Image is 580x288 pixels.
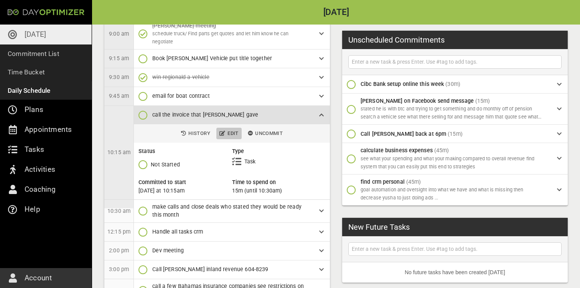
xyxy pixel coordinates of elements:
[342,94,568,125] div: [PERSON_NAME] on Facebook send message(15m)stated he is with btc and trying to get something and ...
[25,123,72,136] p: Appointments
[406,179,421,185] span: (45m)
[342,174,568,206] div: find crm personal(45m)goal automation and oversight into what we have and what is missing then de...
[178,128,213,140] button: History
[8,67,45,77] p: Time Bucket
[361,98,474,104] span: [PERSON_NAME] on Facebook send message
[445,81,460,87] span: (30m)
[8,85,51,96] p: Daily Schedule
[25,203,40,216] p: Help
[361,131,446,137] span: Call [PERSON_NAME] back at 6pm
[109,265,129,273] p: 3:00 pm
[134,68,330,87] div: win regionald a vehicle
[361,81,444,87] span: Cibc Bank setup online this week
[25,272,52,284] p: Account
[152,112,258,118] span: call the invoice that [PERSON_NAME] gave
[152,229,203,235] span: Handle all tasks crm
[219,129,239,138] span: Edit
[152,74,209,80] span: win regionald a vehicle
[361,179,405,185] span: find crm personal
[25,28,46,41] p: [DATE]
[245,128,286,140] button: Uncommit
[107,228,130,236] p: 12:15 pm
[448,131,463,137] span: (15m)
[342,262,568,283] li: No future tasks have been created [DATE]
[109,247,129,255] p: 2:00 pm
[25,163,55,176] p: Activities
[152,93,210,99] span: email for boat contract
[134,87,330,105] div: email for boat contract
[25,104,43,116] p: Plans
[348,34,445,46] h3: Unscheduled Commitments
[475,98,490,104] span: (15m)
[232,187,243,195] p: 15m
[138,187,232,195] p: [DATE] at 10:15am
[25,143,44,156] p: Tasks
[152,31,288,44] span: schedule truck/ Find parts get quotes and let him know he can negotiate
[248,129,283,138] span: Uncommit
[342,75,568,94] div: Cibc Bank setup online this week(30m)
[361,156,534,170] span: see what your spending and what your making compared to overall revenue find system that you can ...
[348,221,410,233] h3: New Future Tasks
[134,200,330,222] div: make calls and close deals who stated they would be ready this month
[361,106,541,128] span: stated he is with btc and trying to get something and do monthly off of pension search a vehicle ...
[92,8,580,17] h2: [DATE]
[152,204,302,218] span: make calls and close deals who stated they would be ready this month
[8,48,59,59] p: Commitment List
[134,260,330,279] div: Call [PERSON_NAME] inland revenue 604-8239
[152,247,184,253] span: Dev meeting
[8,9,84,15] img: Day Optimizer
[232,178,325,186] h6: Time to spend on
[244,187,282,195] p: (until 10:30am)
[216,128,242,140] button: Edit
[151,161,180,169] p: Not Started
[25,183,56,196] p: Coaching
[342,143,568,174] div: calculate business expenses(45m)see what your spending and what your making compared to overall r...
[361,147,433,153] span: calculate business expenses
[342,125,568,143] div: Call [PERSON_NAME] back at 6pm(15m)
[152,55,272,61] span: Book [PERSON_NAME] Vehicle put title together
[361,187,524,201] span: goal automation and oversight into what we have and what is missing then decrease yusha to just d...
[350,57,560,67] input: Enter a new task & press Enter. Use #tag to add tags.
[134,106,330,124] div: call the invoice that [PERSON_NAME] gave
[107,207,130,215] p: 10:30 am
[138,178,232,186] h6: Committed to start
[350,244,560,254] input: Enter a new task & press Enter. Use #tag to add tags.
[152,23,216,29] span: [PERSON_NAME] meeting
[134,49,330,68] div: Book [PERSON_NAME] Vehicle put title together
[181,129,210,138] span: History
[134,19,330,49] div: [PERSON_NAME] meetingschedule truck/ Find parts get quotes and let him know he can negotiate
[138,147,232,155] h6: Status
[232,147,325,155] h6: Type
[134,242,330,260] div: Dev meeting
[434,147,449,153] span: (45m)
[134,223,330,241] div: Handle all tasks crm
[244,158,256,166] p: Task
[152,266,268,272] span: Call [PERSON_NAME] inland revenue 604-8239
